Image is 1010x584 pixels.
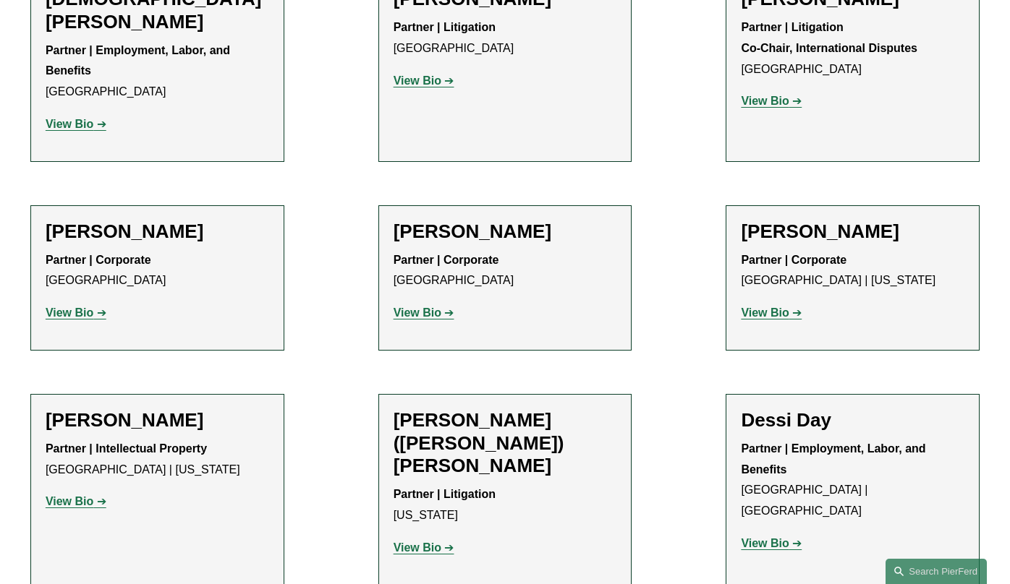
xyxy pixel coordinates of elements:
[394,21,496,33] strong: Partner | Litigation
[741,306,802,319] a: View Bio
[394,488,496,500] strong: Partner | Litigation
[46,118,93,130] strong: View Bio
[394,306,454,319] a: View Bio
[741,220,964,244] h2: [PERSON_NAME]
[741,306,789,319] strong: View Bio
[394,17,617,59] p: [GEOGRAPHIC_DATA]
[394,74,441,87] strong: View Bio
[46,250,269,292] p: [GEOGRAPHIC_DATA]
[886,559,987,584] a: Search this site
[741,250,964,292] p: [GEOGRAPHIC_DATA] | [US_STATE]
[46,442,207,455] strong: Partner | Intellectual Property
[394,250,617,292] p: [GEOGRAPHIC_DATA]
[741,439,964,522] p: [GEOGRAPHIC_DATA] | [GEOGRAPHIC_DATA]
[741,409,964,432] h2: Dessi Day
[741,95,789,107] strong: View Bio
[46,306,93,319] strong: View Bio
[46,439,269,481] p: [GEOGRAPHIC_DATA] | [US_STATE]
[741,21,917,54] strong: Partner | Litigation Co-Chair, International Disputes
[46,40,269,103] p: [GEOGRAPHIC_DATA]
[741,254,846,266] strong: Partner | Corporate
[394,254,499,266] strong: Partner | Corporate
[46,495,93,507] strong: View Bio
[741,17,964,80] p: [GEOGRAPHIC_DATA]
[394,484,617,526] p: [US_STATE]
[394,541,454,554] a: View Bio
[46,254,151,266] strong: Partner | Corporate
[46,44,234,77] strong: Partner | Employment, Labor, and Benefits
[394,74,454,87] a: View Bio
[741,537,802,549] a: View Bio
[394,220,617,244] h2: [PERSON_NAME]
[394,409,617,478] h2: [PERSON_NAME] ([PERSON_NAME]) [PERSON_NAME]
[46,409,269,432] h2: [PERSON_NAME]
[741,442,929,476] strong: Partner | Employment, Labor, and Benefits
[394,541,441,554] strong: View Bio
[46,306,106,319] a: View Bio
[46,220,269,244] h2: [PERSON_NAME]
[46,495,106,507] a: View Bio
[394,306,441,319] strong: View Bio
[46,118,106,130] a: View Bio
[741,537,789,549] strong: View Bio
[741,95,802,107] a: View Bio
